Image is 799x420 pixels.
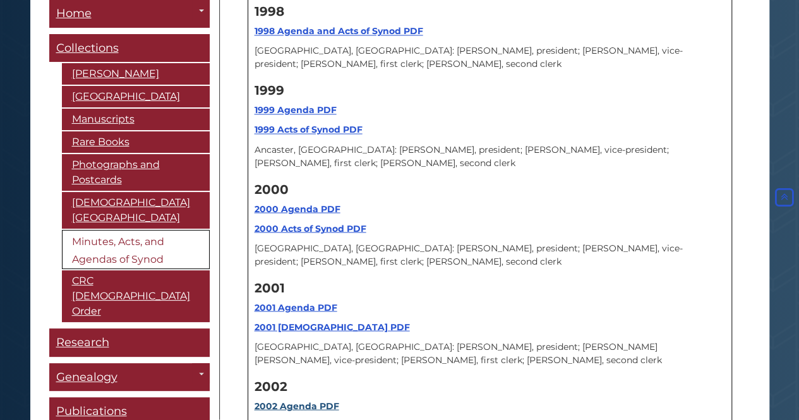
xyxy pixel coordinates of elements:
[255,25,423,37] a: 1998 Agenda and Acts of Synod PDF
[255,280,285,295] strong: 2001
[62,109,210,131] a: Manuscripts
[62,155,210,191] a: Photographs and Postcards
[255,44,725,71] p: [GEOGRAPHIC_DATA], [GEOGRAPHIC_DATA]: [PERSON_NAME], president; [PERSON_NAME], vice-president; [P...
[62,231,210,270] a: Minutes, Acts, and Agendas of Synod
[255,83,284,98] strong: 1999
[56,42,119,56] span: Collections
[56,405,127,419] span: Publications
[255,124,363,135] a: 1999 Acts of Synod PDF
[62,64,210,85] a: [PERSON_NAME]
[772,192,796,203] a: Back to Top
[62,193,210,229] a: [DEMOGRAPHIC_DATA][GEOGRAPHIC_DATA]
[62,132,210,153] a: Rare Books
[255,143,725,169] p: Ancaster, [GEOGRAPHIC_DATA]: [PERSON_NAME], president; [PERSON_NAME], vice-president; [PERSON_NAM...
[255,241,725,268] p: [GEOGRAPHIC_DATA], [GEOGRAPHIC_DATA]: [PERSON_NAME], president; [PERSON_NAME], vice-president; [P...
[62,271,210,323] a: CRC [DEMOGRAPHIC_DATA] Order
[62,87,210,108] a: [GEOGRAPHIC_DATA]
[255,222,366,234] a: 2000 Acts of Synod PDF
[255,340,725,366] p: [GEOGRAPHIC_DATA], [GEOGRAPHIC_DATA]: [PERSON_NAME], president; [PERSON_NAME] [PERSON_NAME], vice...
[255,400,339,411] a: 2002 Agenda PDF
[49,329,210,357] a: Research
[255,4,284,19] strong: 1998
[255,301,337,313] a: 2001 Agenda PDF
[49,364,210,392] a: Genealogy
[49,35,210,63] a: Collections
[255,104,337,116] a: 1999 Agenda PDF
[255,181,289,196] strong: 2000
[255,321,410,332] a: 2001 [DEMOGRAPHIC_DATA] PDF
[255,203,340,214] a: 2000 Agenda PDF
[56,371,117,385] span: Genealogy
[56,336,109,350] span: Research
[255,378,287,393] strong: 2002
[56,7,92,21] span: Home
